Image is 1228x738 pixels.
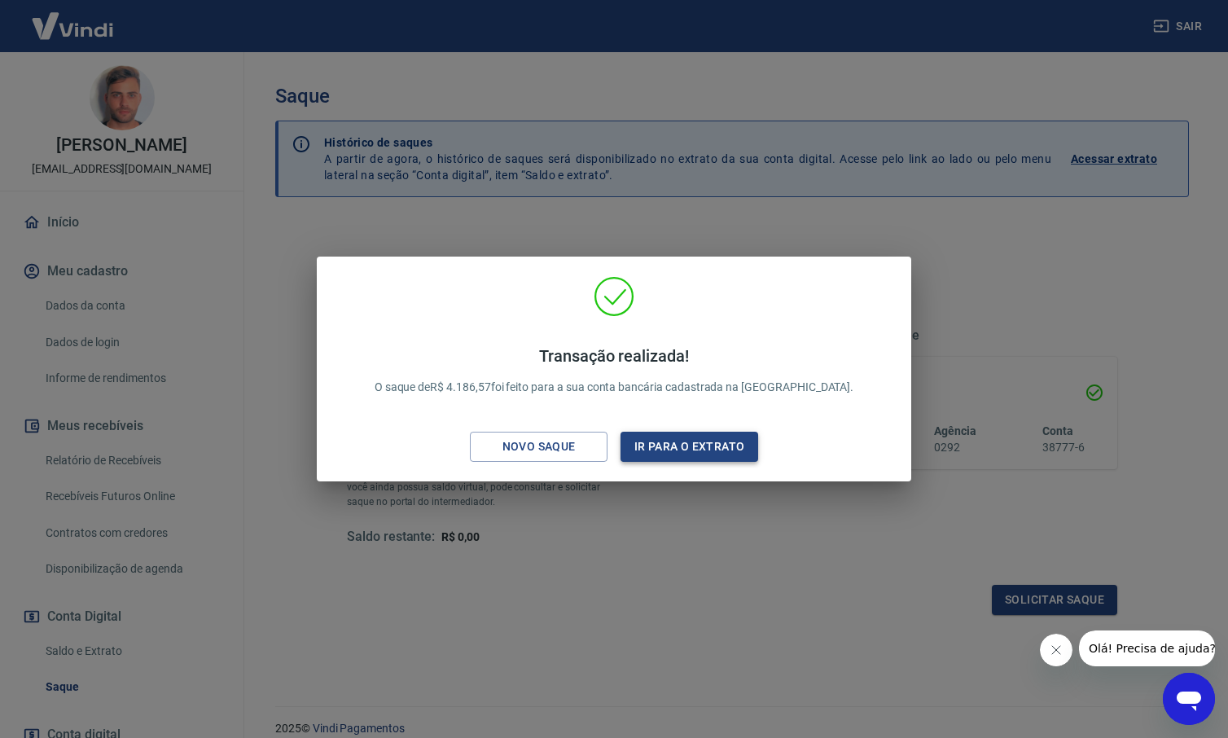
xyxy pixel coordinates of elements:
h4: Transação realizada! [375,346,854,366]
p: O saque de R$ 4.186,57 foi feito para a sua conta bancária cadastrada na [GEOGRAPHIC_DATA]. [375,346,854,396]
iframe: Botão para abrir a janela de mensagens [1163,673,1215,725]
span: Olá! Precisa de ajuda? [10,11,137,24]
div: Novo saque [483,437,595,457]
button: Ir para o extrato [621,432,758,462]
iframe: Fechar mensagem [1040,634,1072,666]
button: Novo saque [470,432,607,462]
iframe: Mensagem da empresa [1079,630,1215,666]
